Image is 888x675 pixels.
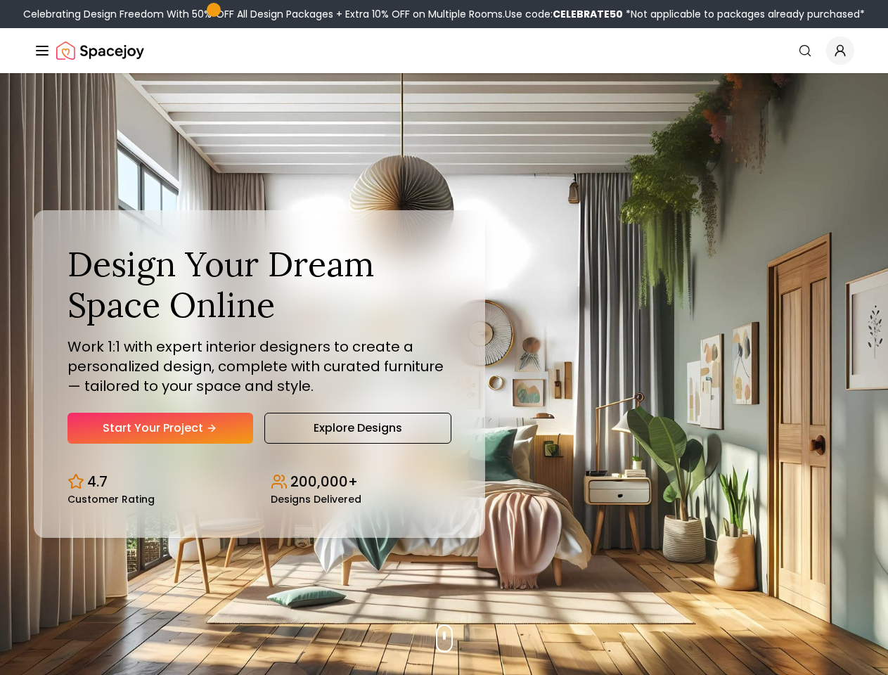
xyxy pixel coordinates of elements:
div: Celebrating Design Freedom With 50% OFF All Design Packages + Extra 10% OFF on Multiple Rooms. [23,7,865,21]
small: Customer Rating [67,494,155,504]
nav: Global [34,28,854,73]
a: Explore Designs [264,413,451,444]
a: Spacejoy [56,37,144,65]
span: Use code: [505,7,623,21]
h1: Design Your Dream Space Online [67,244,451,325]
img: Spacejoy Logo [56,37,144,65]
b: CELEBRATE50 [553,7,623,21]
a: Start Your Project [67,413,253,444]
span: *Not applicable to packages already purchased* [623,7,865,21]
p: 4.7 [87,472,108,491]
p: 200,000+ [290,472,358,491]
div: Design stats [67,461,451,504]
p: Work 1:1 with expert interior designers to create a personalized design, complete with curated fu... [67,337,451,396]
small: Designs Delivered [271,494,361,504]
